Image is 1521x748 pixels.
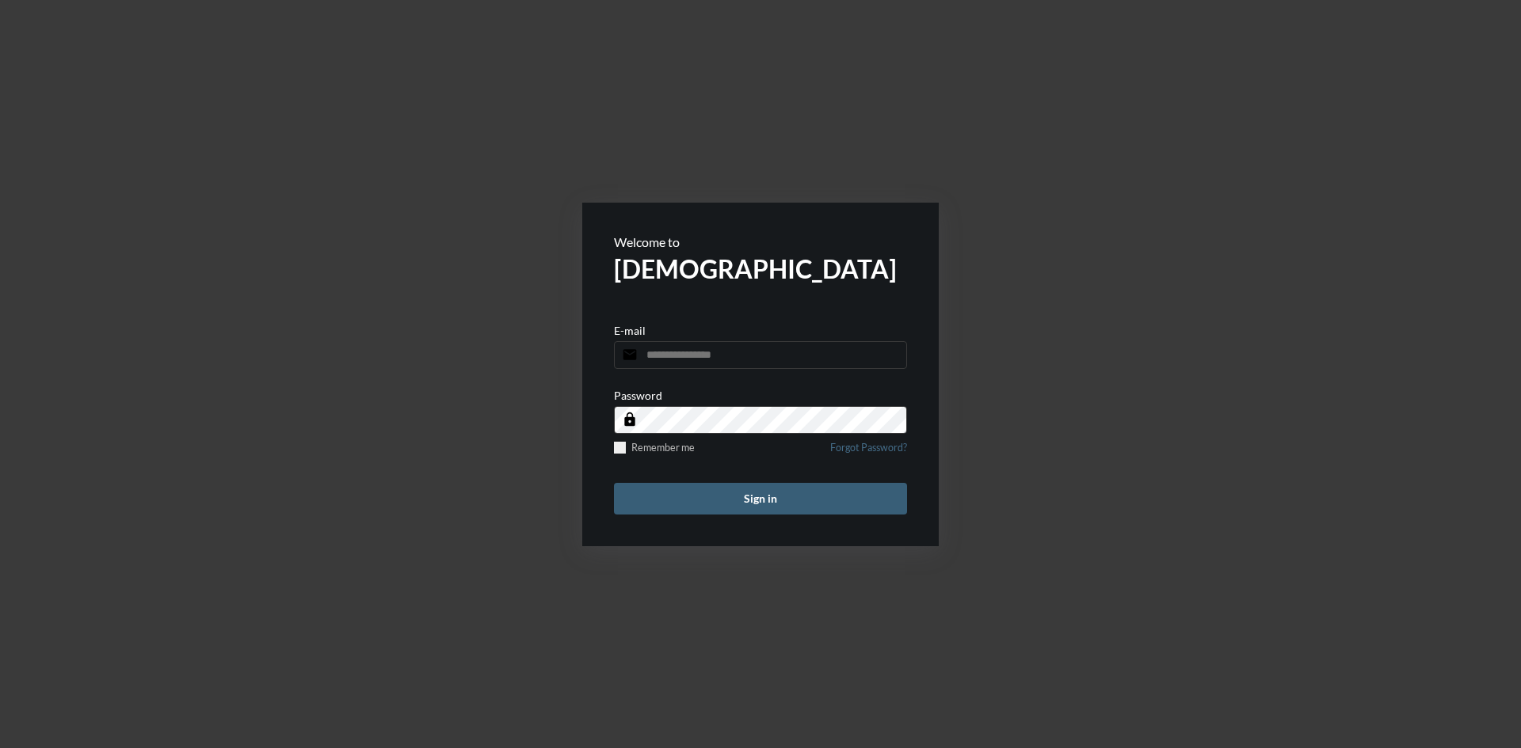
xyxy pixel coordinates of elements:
p: Password [614,389,662,402]
p: Welcome to [614,234,907,249]
button: Sign in [614,483,907,514]
a: Forgot Password? [830,442,907,463]
label: Remember me [614,442,695,454]
h2: [DEMOGRAPHIC_DATA] [614,253,907,284]
p: E-mail [614,324,646,337]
